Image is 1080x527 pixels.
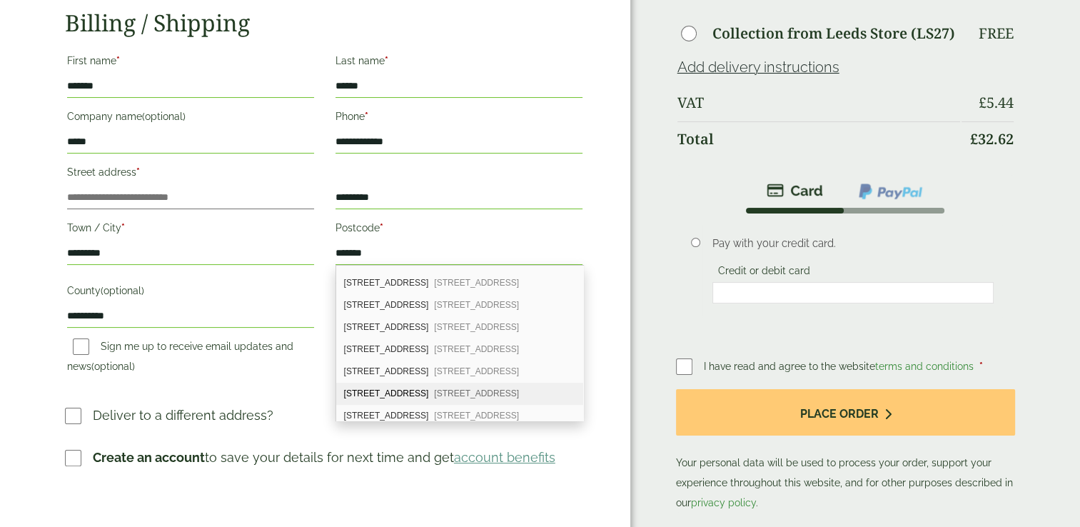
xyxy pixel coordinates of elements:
[336,361,583,383] div: 17 Wentworth Avenue
[676,389,1016,513] p: Your personal data will be used to process your order, support your experience throughout this we...
[691,497,756,508] a: privacy policy
[979,361,983,372] abbr: required
[336,294,583,316] div: 14 Wentworth Avenue
[704,361,976,372] span: I have read and agree to the website
[970,129,978,149] span: £
[365,111,368,122] abbr: required
[875,361,974,372] a: terms and conditions
[767,182,823,199] img: stripe.png
[712,26,955,41] label: Collection from Leeds Store (LS27)
[101,285,144,296] span: (optional)
[67,51,314,75] label: First name
[67,281,314,305] label: County
[116,55,120,66] abbr: required
[434,411,519,421] span: [STREET_ADDRESS]
[73,338,89,355] input: Sign me up to receive email updates and news(optional)
[136,166,140,178] abbr: required
[335,51,582,75] label: Last name
[677,86,961,120] th: VAT
[336,338,583,361] div: 16 Wentworth Avenue
[970,129,1014,149] bdi: 32.62
[712,236,993,251] p: Pay with your credit card.
[335,106,582,131] label: Phone
[434,300,519,310] span: [STREET_ADDRESS]
[979,93,1014,112] bdi: 5.44
[434,388,519,398] span: [STREET_ADDRESS]
[717,286,989,299] iframe: Secure card payment input frame
[454,450,555,465] a: account benefits
[979,93,986,112] span: £
[336,272,583,294] div: 12 Wentworth Avenue
[385,55,388,66] abbr: required
[142,111,186,122] span: (optional)
[335,218,582,242] label: Postcode
[65,9,585,36] h2: Billing / Shipping
[677,121,961,156] th: Total
[857,182,924,201] img: ppcp-gateway.png
[67,218,314,242] label: Town / City
[712,265,816,281] label: Credit or debit card
[91,361,135,372] span: (optional)
[93,406,273,425] p: Deliver to a different address?
[434,278,519,288] span: [STREET_ADDRESS]
[979,25,1014,42] p: Free
[380,222,383,234] abbr: required
[676,389,1016,436] button: Place order
[434,366,519,376] span: [STREET_ADDRESS]
[677,59,839,76] a: Add delivery instructions
[336,316,583,338] div: 15 Wentworth Avenue
[67,162,314,186] label: Street address
[434,344,519,354] span: [STREET_ADDRESS]
[121,222,125,234] abbr: required
[67,341,293,376] label: Sign me up to receive email updates and news
[93,448,555,467] p: to save your details for next time and get
[67,106,314,131] label: Company name
[434,322,519,332] span: [STREET_ADDRESS]
[336,383,583,405] div: 19 Wentworth Avenue
[336,405,583,426] div: 21 Wentworth Avenue
[93,450,205,465] strong: Create an account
